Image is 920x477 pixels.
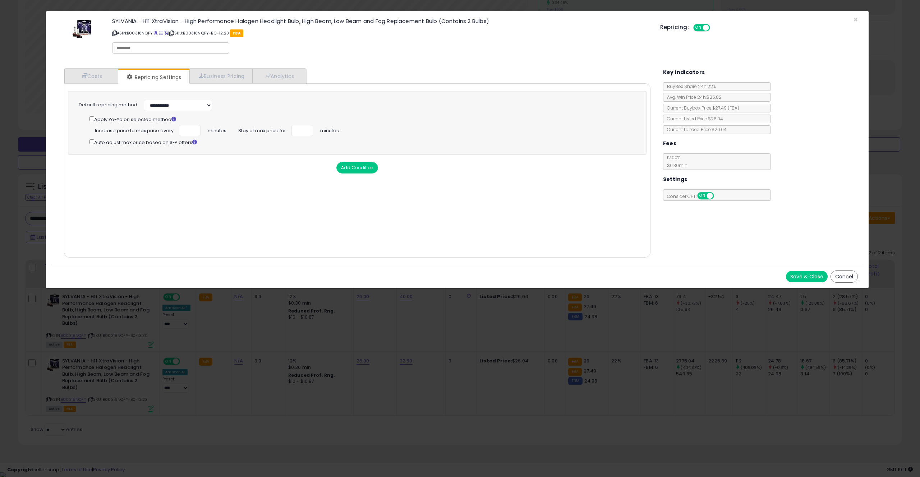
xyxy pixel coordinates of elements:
[663,139,677,148] h5: Fees
[709,25,721,31] span: OFF
[112,27,649,39] p: ASIN: B00318NQFY | SKU: B00318NQFY-BC-12.23
[89,138,631,146] div: Auto adjust max price based on SFP offers
[663,193,723,199] span: Consider CPT:
[164,30,168,36] a: Your listing only
[663,83,716,89] span: BuyBox Share 24h: 22%
[320,125,340,134] span: minutes.
[663,126,727,133] span: Current Landed Price: $26.04
[79,102,138,108] label: Default repricing method:
[663,162,687,168] span: $0.30 min
[238,125,286,134] span: Stay at max price for
[112,18,649,24] h3: SYLVANIA - H11 XtraVision - High Performance Halogen Headlight Bulb, High Beam, Low Beam and Fog ...
[64,69,118,83] a: Costs
[853,14,858,25] span: ×
[208,125,227,134] span: minutes.
[95,125,174,134] span: Increase price to max price every
[663,68,705,77] h5: Key Indicators
[663,116,723,122] span: Current Listed Price: $26.04
[831,270,858,283] button: Cancel
[71,18,93,40] img: 41u18a8X8vL._SL60_.jpg
[89,115,631,123] div: Apply Yo-Yo on selected method
[663,105,739,111] span: Current Buybox Price:
[230,29,243,37] span: FBA
[698,193,707,199] span: ON
[786,271,828,282] button: Save & Close
[712,105,739,111] span: $27.49
[118,70,189,84] a: Repricing Settings
[663,94,722,100] span: Avg. Win Price 24h: $25.82
[728,105,739,111] span: ( FBA )
[694,25,703,31] span: ON
[154,30,158,36] a: BuyBox page
[663,175,687,184] h5: Settings
[713,193,724,199] span: OFF
[159,30,163,36] a: All offer listings
[660,24,689,30] h5: Repricing:
[663,154,687,168] span: 12.00 %
[252,69,305,83] a: Analytics
[189,69,252,83] a: Business Pricing
[336,162,378,173] button: Add Condition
